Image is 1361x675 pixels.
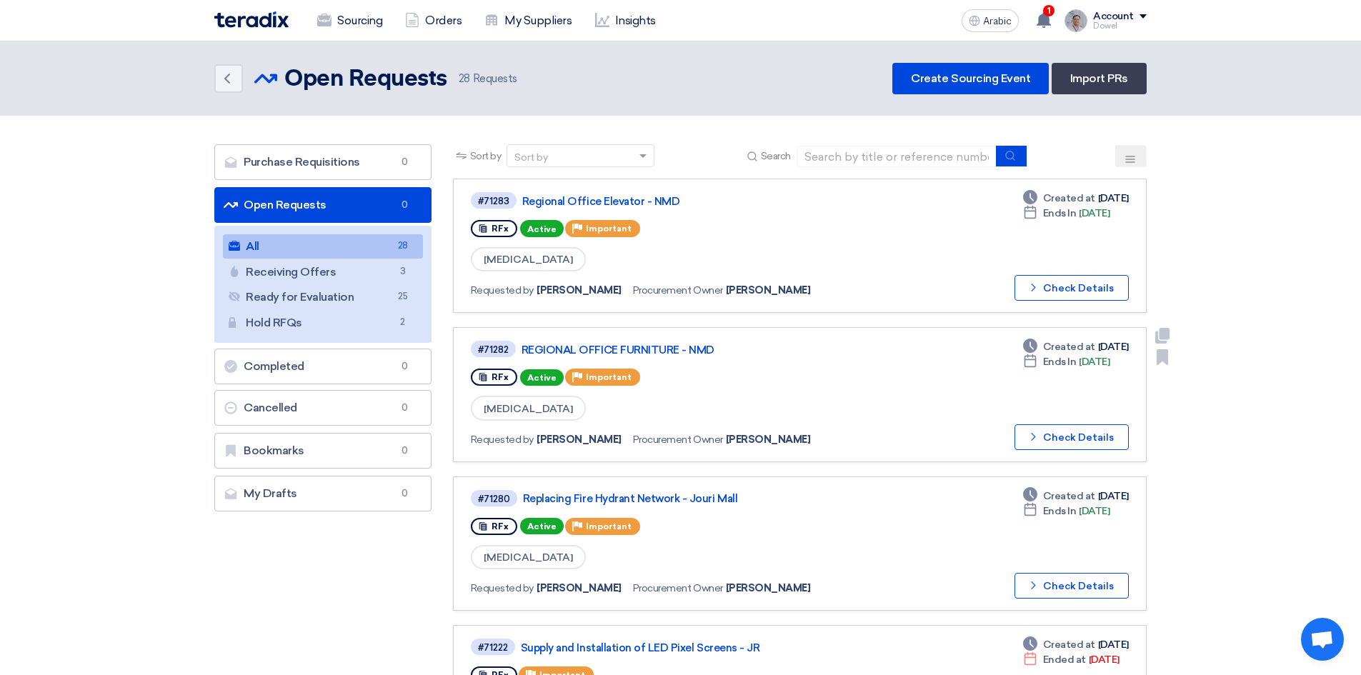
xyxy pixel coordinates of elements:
[514,151,548,164] font: Sort by
[633,284,723,296] font: Procurement Owner
[398,291,407,301] font: 25
[527,521,557,531] font: Active
[214,144,432,180] a: Purchase Requisitions0
[337,14,382,27] font: Sourcing
[527,224,557,234] font: Active
[1301,618,1344,661] div: Open chat
[1014,275,1129,301] button: Check Details
[726,284,811,296] font: [PERSON_NAME]
[537,434,622,446] font: [PERSON_NAME]
[484,551,573,564] font: [MEDICAL_DATA]
[478,196,509,206] font: #71283
[527,373,557,383] font: Active
[1093,21,1117,31] font: Dowel
[537,284,622,296] font: [PERSON_NAME]
[1052,63,1147,94] a: Import PRs
[962,9,1019,32] button: Arabic
[1043,192,1095,204] font: Created at
[523,492,737,505] font: Replacing Fire Hydrant Network - Jouri Mall
[1043,505,1077,517] font: Ends In
[492,521,509,531] font: RFx
[1098,490,1129,502] font: [DATE]
[484,403,573,415] font: [MEDICAL_DATA]
[522,195,879,208] a: Regional Office Elevator - NMD
[726,434,811,446] font: [PERSON_NAME]
[633,434,723,446] font: Procurement Owner
[1079,207,1110,219] font: [DATE]
[1047,6,1051,16] font: 1
[504,14,572,27] font: My Suppliers
[244,401,297,414] font: Cancelled
[1043,431,1114,444] font: Check Details
[425,14,462,27] font: Orders
[537,582,622,594] font: [PERSON_NAME]
[402,199,408,210] font: 0
[471,434,534,446] font: Requested by
[244,444,304,457] font: Bookmarks
[402,445,408,456] font: 0
[1089,654,1120,666] font: [DATE]
[246,316,302,329] font: Hold RFQs
[1043,580,1114,592] font: Check Details
[244,155,360,169] font: Purchase Requisitions
[459,72,470,85] font: 28
[394,5,473,36] a: Orders
[478,642,508,653] font: #71222
[473,72,517,85] font: Requests
[1043,639,1095,651] font: Created at
[246,265,336,279] font: Receiving Offers
[797,146,997,167] input: Search by title or reference number
[214,187,432,223] a: Open Requests0
[522,195,680,208] font: Regional Office Elevator - NMD
[244,198,326,211] font: Open Requests
[400,266,406,276] font: 3
[1043,341,1095,353] font: Created at
[470,150,502,162] font: Sort by
[726,582,811,594] font: [PERSON_NAME]
[1098,639,1129,651] font: [DATE]
[1014,573,1129,599] button: Check Details
[1043,207,1077,219] font: Ends In
[214,349,432,384] a: Completed0
[402,488,408,499] font: 0
[484,254,573,266] font: [MEDICAL_DATA]
[402,402,408,413] font: 0
[1079,505,1110,517] font: [DATE]
[471,284,534,296] font: Requested by
[586,224,632,234] font: Important
[522,344,879,356] a: REGIONAL OFFICE FURNITURE - NMD
[246,239,259,253] font: All
[584,5,667,36] a: Insights
[1043,356,1077,368] font: Ends In
[400,316,405,327] font: 2
[214,390,432,426] a: Cancelled0
[246,290,354,304] font: Ready for Evaluation
[244,486,297,500] font: My Drafts
[1065,9,1087,32] img: IMG_1753965247717.jpg
[1043,490,1095,502] font: Created at
[478,494,510,504] font: #71280
[214,11,289,28] img: Teradix logo
[214,433,432,469] a: Bookmarks0
[402,156,408,167] font: 0
[214,476,432,511] a: My Drafts0
[1093,10,1134,22] font: Account
[521,641,759,654] font: Supply and Installation of LED Pixel Screens - JR
[306,5,394,36] a: Sourcing
[244,359,304,373] font: Completed
[402,361,408,371] font: 0
[586,521,632,531] font: Important
[284,68,447,91] font: Open Requests
[471,582,534,594] font: Requested by
[522,344,714,356] font: REGIONAL OFFICE FURNITURE - NMD
[1079,356,1110,368] font: [DATE]
[983,15,1012,27] font: Arabic
[1043,282,1114,294] font: Check Details
[1098,341,1129,353] font: [DATE]
[1070,71,1128,85] font: Import PRs
[398,240,408,251] font: 28
[478,344,509,355] font: #71282
[761,150,791,162] font: Search
[523,492,880,505] a: Replacing Fire Hydrant Network - Jouri Mall
[1098,192,1129,204] font: [DATE]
